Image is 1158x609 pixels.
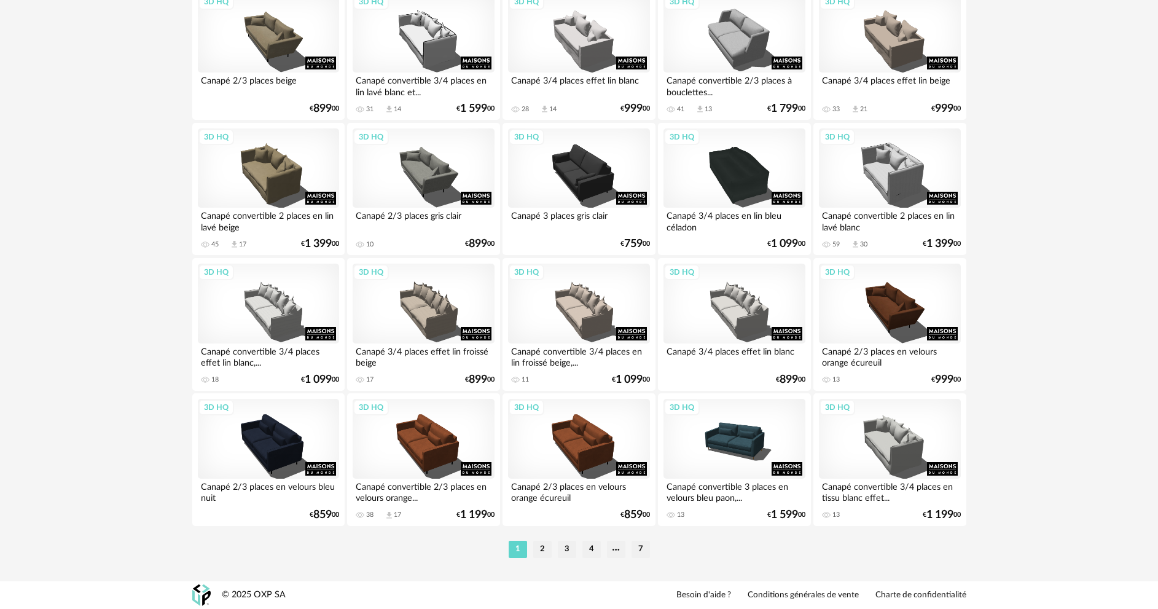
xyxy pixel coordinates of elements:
a: 3D HQ Canapé convertible 3/4 places en tissu blanc effet... 13 €1 19900 [813,393,966,526]
a: 3D HQ Canapé 3/4 places effet lin froissé beige 17 €89900 [347,258,499,391]
span: 899 [313,104,332,113]
span: 1 099 [305,375,332,384]
div: € 00 [310,104,339,113]
div: Canapé 3/4 places effet lin froissé beige [353,344,494,368]
div: 45 [211,240,219,249]
img: OXP [192,584,211,606]
a: Conditions générales de vente [748,590,859,601]
li: 4 [582,541,601,558]
div: Canapé convertible 3/4 places en lin froissé beige,... [508,344,649,368]
div: 17 [366,375,374,384]
div: 3D HQ [509,399,544,415]
span: 859 [313,511,332,519]
div: 14 [549,105,557,114]
li: 7 [632,541,650,558]
a: 3D HQ Canapé convertible 3/4 places effet lin blanc,... 18 €1 09900 [192,258,345,391]
div: 3D HQ [664,399,700,415]
div: Canapé convertible 2 places en lin lavé blanc [819,208,960,232]
div: Canapé 3/4 places effet lin blanc [663,344,805,368]
div: Canapé 2/3 places beige [198,73,339,97]
div: 3D HQ [664,129,700,145]
div: € 00 [620,511,650,519]
span: Download icon [851,240,860,249]
div: 30 [860,240,867,249]
span: 999 [624,104,643,113]
span: 999 [935,104,953,113]
div: Canapé convertible 3/4 places en lin lavé blanc et... [353,73,494,97]
div: Canapé convertible 2/3 places en velours orange... [353,479,494,503]
div: 3D HQ [509,129,544,145]
div: 11 [522,375,529,384]
div: € 00 [465,375,495,384]
span: 1 099 [771,240,798,248]
span: Download icon [540,104,549,114]
span: 859 [624,511,643,519]
div: 3D HQ [509,264,544,280]
div: Canapé convertible 3/4 places en tissu blanc effet... [819,479,960,503]
div: 17 [239,240,246,249]
div: € 00 [767,240,805,248]
div: Canapé 3/4 places en lin bleu céladon [663,208,805,232]
a: 3D HQ Canapé 2/3 places gris clair 10 €89900 [347,123,499,256]
div: 13 [832,511,840,519]
div: 3D HQ [820,264,855,280]
div: 3D HQ [198,264,234,280]
div: 17 [394,511,401,519]
span: Download icon [695,104,705,114]
span: Download icon [385,511,394,520]
div: € 00 [301,240,339,248]
a: Besoin d'aide ? [676,590,731,601]
div: 3D HQ [353,399,389,415]
div: € 00 [456,104,495,113]
div: € 00 [931,104,961,113]
a: 3D HQ Canapé 2/3 places en velours orange écureuil €85900 [503,393,655,526]
div: € 00 [923,240,961,248]
div: 13 [705,105,712,114]
span: 899 [469,375,487,384]
span: 1 099 [616,375,643,384]
div: € 00 [620,240,650,248]
a: 3D HQ Canapé convertible 2/3 places en velours orange... 38 Download icon 17 €1 19900 [347,393,499,526]
div: Canapé convertible 3 places en velours bleu paon,... [663,479,805,503]
div: 28 [522,105,529,114]
a: 3D HQ Canapé 2/3 places en velours orange écureuil 13 €99900 [813,258,966,391]
div: © 2025 OXP SA [222,589,286,601]
div: 21 [860,105,867,114]
span: 1 399 [305,240,332,248]
a: 3D HQ Canapé 3/4 places effet lin blanc €89900 [658,258,810,391]
a: 3D HQ Canapé convertible 3 places en velours bleu paon,... 13 €1 59900 [658,393,810,526]
span: 899 [780,375,798,384]
div: Canapé 2/3 places en velours orange écureuil [819,344,960,368]
div: Canapé 3/4 places effet lin blanc [508,73,649,97]
div: 13 [677,511,684,519]
div: Canapé convertible 2/3 places à bouclettes... [663,73,805,97]
div: Canapé 2/3 places gris clair [353,208,494,232]
div: Canapé 3/4 places effet lin beige [819,73,960,97]
div: € 00 [767,511,805,519]
div: 41 [677,105,684,114]
a: 3D HQ Canapé convertible 2 places en lin lavé blanc 59 Download icon 30 €1 39900 [813,123,966,256]
div: € 00 [931,375,961,384]
span: 999 [935,375,953,384]
li: 3 [558,541,576,558]
div: € 00 [456,511,495,519]
span: 1 199 [460,511,487,519]
div: 10 [366,240,374,249]
span: 1 399 [926,240,953,248]
div: 3D HQ [664,264,700,280]
span: 1 599 [771,511,798,519]
a: 3D HQ Canapé 3/4 places en lin bleu céladon €1 09900 [658,123,810,256]
span: 1 199 [926,511,953,519]
li: 1 [509,541,527,558]
div: 31 [366,105,374,114]
li: 2 [533,541,552,558]
div: 33 [832,105,840,114]
a: Charte de confidentialité [875,590,966,601]
a: 3D HQ Canapé 3 places gris clair €75900 [503,123,655,256]
div: 59 [832,240,840,249]
div: 3D HQ [198,129,234,145]
span: 1 599 [460,104,487,113]
span: Download icon [851,104,860,114]
div: 3D HQ [198,399,234,415]
span: Download icon [230,240,239,249]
